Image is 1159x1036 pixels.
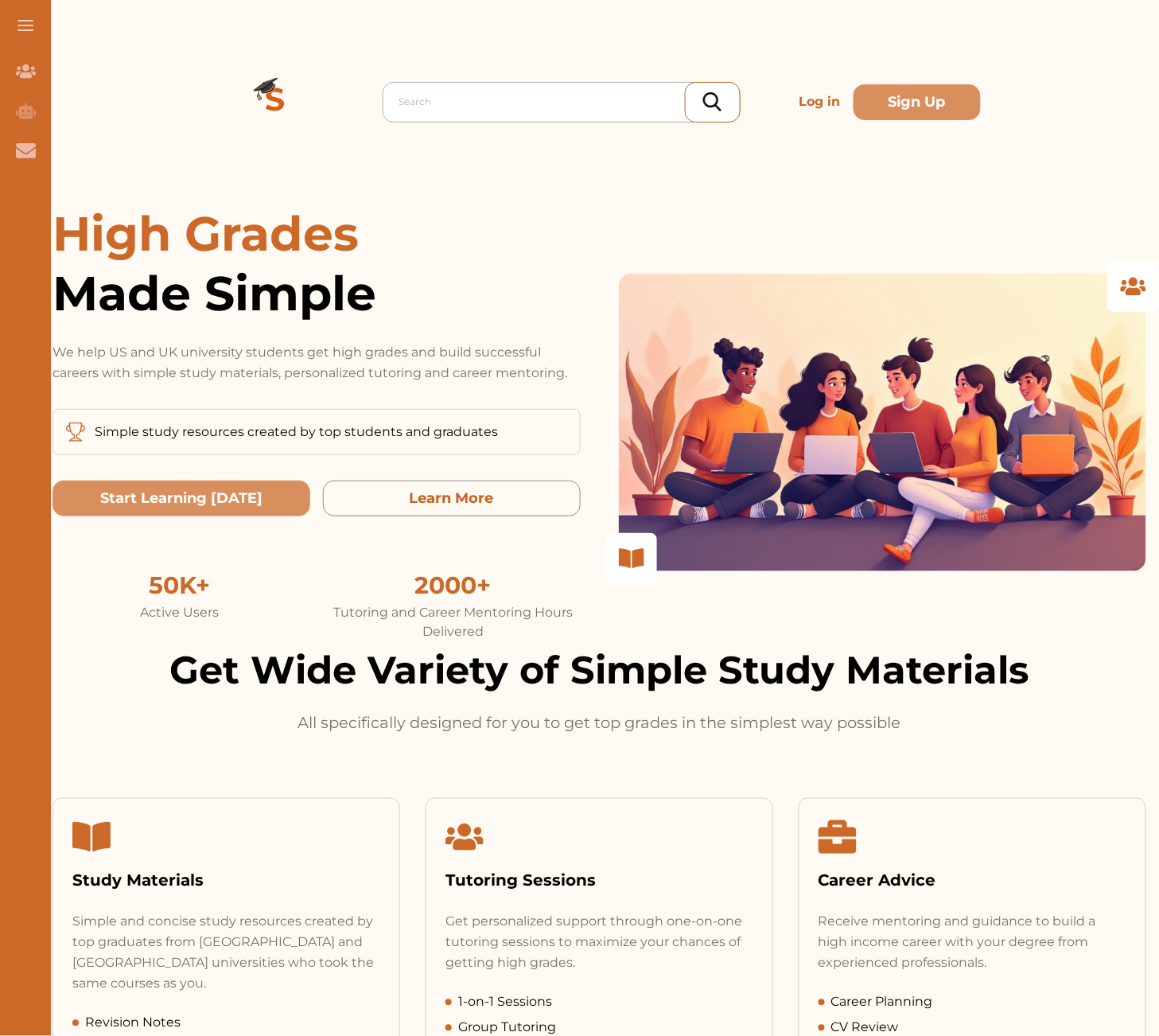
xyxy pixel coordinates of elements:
[445,912,753,974] div: Get personalized support through one-on-one tutoring sessions to maximize your chances of getting...
[72,869,380,893] div: Study Materials
[72,912,380,995] div: Simple and concise study resources created by top graduates from [GEOGRAPHIC_DATA] and [GEOGRAPHI...
[326,567,581,603] div: 2000+
[53,641,1146,699] h2: Get Wide Variety of Simple Study Materials
[53,204,359,263] span: High Grades
[53,342,581,384] p: We help US and UK university students get high grades and build successful careers with simple st...
[218,45,333,159] img: Logo
[53,263,581,323] span: Made Simple
[85,1014,181,1033] span: Revision Notes
[703,92,721,111] img: search_icon
[854,84,981,120] button: Sign Up
[458,993,552,1012] span: 1-on-1 Sessions
[326,603,581,641] div: Tutoring and Career Mentoring Hours Delivered
[53,603,307,622] div: Active Users
[793,86,847,118] p: Log in
[819,912,1126,974] div: Receive mentoring and guidance to build a high income career with your degree from experienced pr...
[819,869,1126,893] div: Career Advice
[445,869,753,893] div: Tutoring Sessions
[53,481,310,516] button: Start Learning Today
[323,481,581,516] button: Learn More
[53,567,307,603] div: 50K+
[831,993,933,1012] span: Career Planning
[95,423,498,442] p: Simple study resources created by top students and graduates
[294,711,905,734] p: All specifically designed for you to get top grades in the simplest way possible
